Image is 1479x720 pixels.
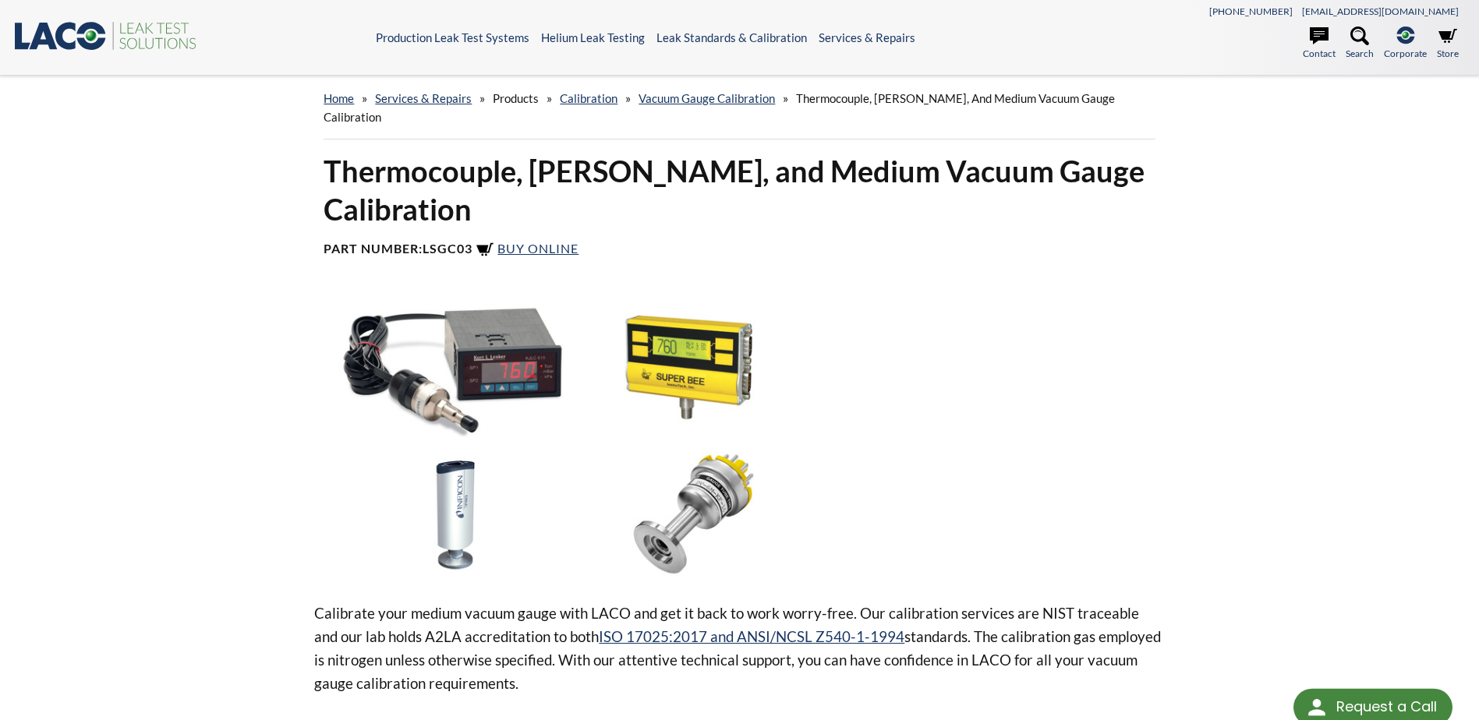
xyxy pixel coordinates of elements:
[1302,5,1459,17] a: [EMAIL_ADDRESS][DOMAIN_NAME]
[324,152,1155,229] h1: Thermocouple, [PERSON_NAME], and Medium Vacuum Gauge Calibration
[324,241,1155,259] h4: Part Number:
[324,76,1155,139] div: » » » » »
[1304,695,1329,720] img: round button
[324,91,1115,124] span: Thermocouple, [PERSON_NAME], and Medium Vacuum Gauge Calibration
[656,30,807,44] a: Leak Standards & Calibration
[497,241,579,256] span: Buy Online
[314,297,812,576] img: LSGC03 Vacuum Gauges
[819,30,915,44] a: Services & Repairs
[639,91,775,105] a: Vacuum Gauge Calibration
[376,30,529,44] a: Production Leak Test Systems
[1209,5,1293,17] a: [PHONE_NUMBER]
[493,91,539,105] span: Products
[1303,26,1336,61] a: Contact
[560,91,617,105] a: Calibration
[314,602,1164,695] p: Calibrate your medium vacuum gauge with LACO and get it back to work worry-free. Our calibration ...
[599,627,904,645] a: ISO 17025:2017 and ANSI/NCSL Z540-1-1994
[476,241,579,256] a: Buy Online
[541,30,645,44] a: Helium Leak Testing
[324,91,354,105] a: home
[423,241,472,256] b: LSGC03
[1346,26,1374,61] a: Search
[1437,26,1459,61] a: Store
[1384,46,1427,61] span: Corporate
[375,91,472,105] a: Services & Repairs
